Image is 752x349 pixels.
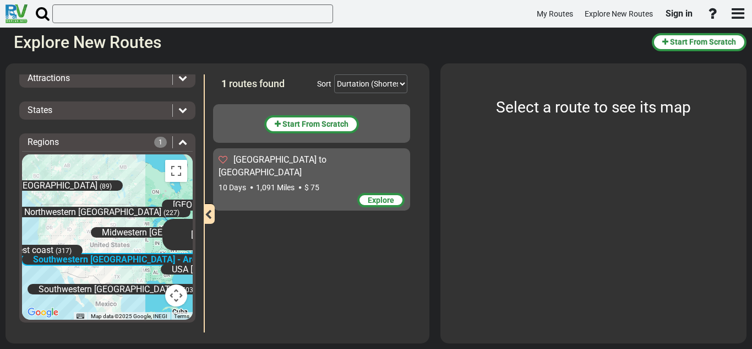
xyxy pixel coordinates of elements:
[154,137,167,148] span: 1
[282,120,348,128] span: Start From Scratch
[39,284,177,294] span: Southwestern [GEOGRAPHIC_DATA]
[173,200,256,211] span: [GEOGRAPHIC_DATA]
[91,313,167,319] span: Map data ©2025 Google, INEGI
[56,248,72,255] span: (317)
[28,105,52,115] span: States
[164,209,179,217] span: (227)
[652,33,746,51] button: Start From Scratch
[264,115,359,133] button: Start From Scratch
[25,305,61,320] img: Google
[14,33,644,51] h2: Explore New Routes
[585,9,653,18] span: Explore New Routes
[25,305,61,320] a: Open this area in Google Maps (opens a new window)
[229,78,285,89] span: routes found
[172,265,274,275] span: USA [GEOGRAPHIC_DATA]
[317,78,331,89] div: Sort
[102,227,232,238] span: Midwestern [GEOGRAPHIC_DATA]
[580,3,658,25] a: Explore New Routes
[165,160,187,182] button: Toggle fullscreen view
[22,72,193,85] div: Attractions
[213,148,410,211] div: [GEOGRAPHIC_DATA] to [GEOGRAPHIC_DATA] 10 Days 1,091 Miles $ 75 Explore
[532,3,578,25] a: My Routes
[28,73,70,83] span: Attractions
[179,286,195,294] span: (503)
[357,193,405,207] div: Explore
[14,180,97,191] span: [GEOGRAPHIC_DATA]
[256,183,295,192] span: 1,091 Miles
[661,2,697,25] a: Sign in
[77,313,84,320] button: Keyboard shortcuts
[24,207,161,217] span: Northwestern [GEOGRAPHIC_DATA]
[165,284,187,307] button: Map camera controls
[496,98,691,116] span: Select a route to see its map
[670,37,736,46] span: Start From Scratch
[33,254,218,265] span: Southwestern [GEOGRAPHIC_DATA] - Archived
[191,219,279,250] span: Northeastern [GEOGRAPHIC_DATA] - Archived
[28,137,59,147] span: Regions
[666,8,693,19] span: Sign in
[174,313,189,319] a: Terms (opens in new tab)
[304,183,319,192] span: $ 75
[219,154,326,178] span: [GEOGRAPHIC_DATA] to [GEOGRAPHIC_DATA]
[537,9,573,18] span: My Routes
[221,78,227,89] span: 1
[22,104,193,117] div: States
[219,183,246,192] span: 10 Days
[368,196,394,205] span: Explore
[22,136,193,149] div: Regions 1
[100,182,112,190] span: (89)
[6,4,28,23] img: RvPlanetLogo.png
